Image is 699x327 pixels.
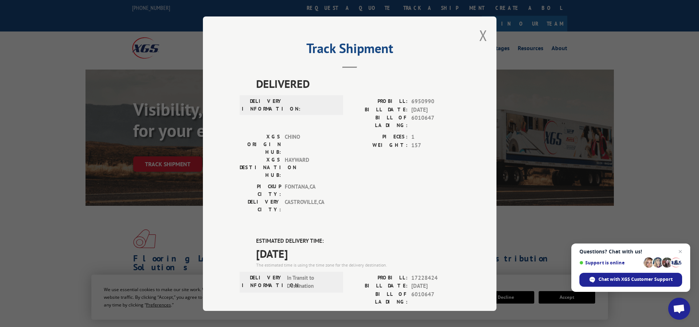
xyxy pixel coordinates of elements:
[285,183,334,198] span: FONTANA , CA
[240,133,281,156] label: XGS ORIGIN HUB:
[285,133,334,156] span: CHINO
[242,97,283,113] label: DELIVERY INFORMATION:
[350,141,408,149] label: WEIGHT:
[256,261,460,268] div: The estimated time is using the time zone for the delivery destination.
[411,105,460,114] span: [DATE]
[598,276,673,283] span: Chat with XGS Customer Support
[579,260,641,265] span: Support is online
[350,282,408,290] label: BILL DATE:
[350,309,408,317] label: PIECES:
[256,237,460,245] label: ESTIMATED DELIVERY TIME:
[287,274,336,290] span: In Transit to Destination
[350,290,408,305] label: BILL OF LADING:
[240,183,281,198] label: PICKUP CITY:
[411,114,460,129] span: 6010647
[411,274,460,282] span: 17228424
[579,249,682,254] span: Questions? Chat with us!
[411,282,460,290] span: [DATE]
[411,133,460,141] span: 1
[240,198,281,213] label: DELIVERY CITY:
[411,97,460,106] span: 6950990
[285,156,334,179] span: HAYWARD
[256,245,460,261] span: [DATE]
[668,298,690,320] a: Open chat
[411,290,460,305] span: 6010647
[240,43,460,57] h2: Track Shipment
[350,114,408,129] label: BILL OF LADING:
[242,274,283,290] label: DELIVERY INFORMATION:
[350,97,408,106] label: PROBILL:
[256,75,460,92] span: DELIVERED
[411,141,460,149] span: 157
[350,133,408,141] label: PIECES:
[350,105,408,114] label: BILL DATE:
[350,274,408,282] label: PROBILL:
[411,309,460,317] span: 1
[479,26,487,45] button: Close modal
[285,198,334,213] span: CASTROVILLE , CA
[240,156,281,179] label: XGS DESTINATION HUB:
[579,273,682,287] span: Chat with XGS Customer Support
